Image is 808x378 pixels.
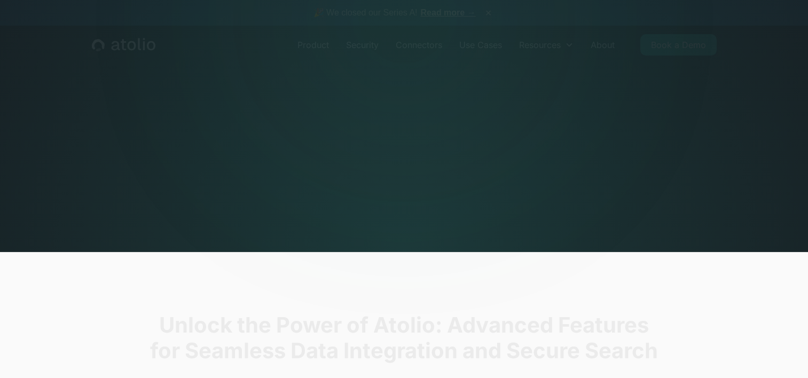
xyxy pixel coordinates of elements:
a: Product [289,34,338,56]
div: Resources [511,34,582,56]
a: About [582,34,623,56]
div: Resources [519,38,561,51]
span: 🎉 We closed our Series A! [313,6,476,19]
a: Connectors [387,34,451,56]
a: Book a Demo [640,34,717,56]
button: × [482,7,495,19]
h2: Unlock the Power of Atolio: Advanced Features for Seamless Data Integration and Secure Search [62,312,746,364]
a: home [92,38,155,52]
a: Use Cases [451,34,511,56]
a: Read more → [421,8,476,17]
a: Security [338,34,387,56]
